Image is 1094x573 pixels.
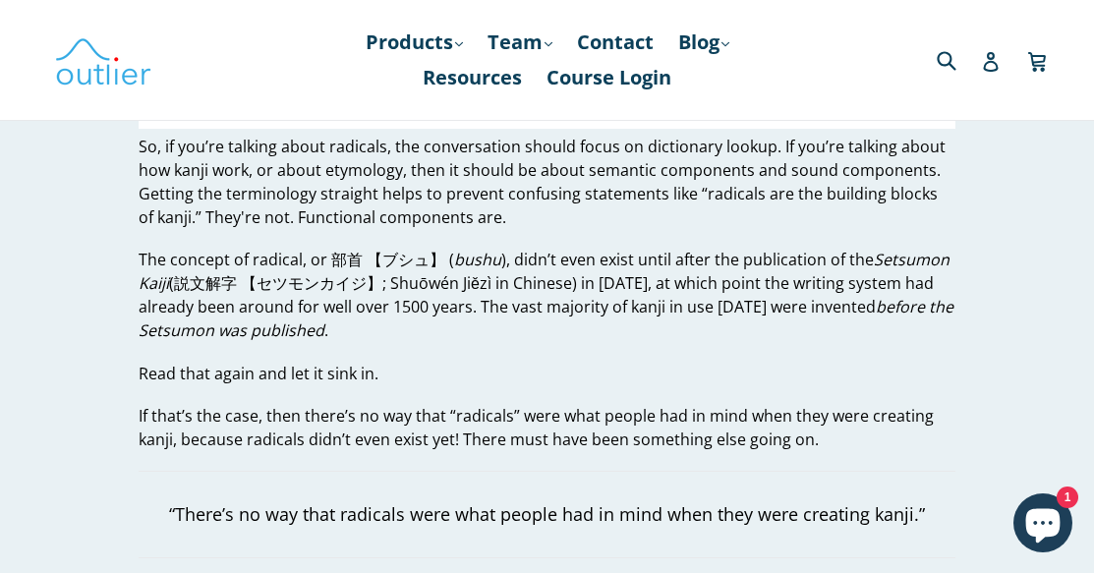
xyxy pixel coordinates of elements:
[413,60,532,95] a: Resources
[139,248,955,342] p: The concept of radical, or 部首 【ブシュ】 ( ), didn’t even exist until after the publication of the (説文...
[478,25,562,60] a: Team
[139,404,955,451] p: If that’s the case, then there’s no way that “radicals” were what people had in mind when they we...
[1008,493,1078,557] inbox-online-store-chat: Shopify online store chat
[454,249,501,270] em: bushu
[139,471,955,558] blockquote: “There’s no way that radicals were what people had in mind when they were creating kanji.”
[139,296,953,341] em: before the Setsumon was published
[356,25,473,60] a: Products
[668,25,739,60] a: Blog
[567,25,663,60] a: Contact
[139,362,955,385] p: Read that again and let it sink in.
[139,135,955,229] p: So, if you’re talking about radicals, the conversation should focus on dictionary lookup. If you’...
[54,31,152,88] img: Outlier Linguistics
[932,39,986,80] input: Search
[537,60,681,95] a: Course Login
[139,249,950,294] em: Setsumon Kaiji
